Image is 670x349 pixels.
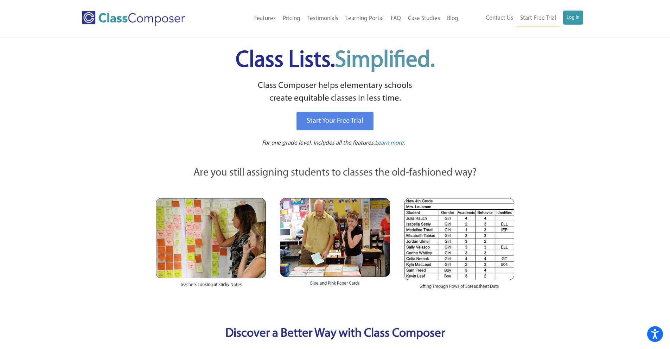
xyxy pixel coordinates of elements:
a: Case Studies [404,11,444,26]
a: Testimonials [304,11,342,26]
span: Class Lists. [236,49,435,72]
img: Class Composer [82,11,185,26]
span: Start Your Free Trial [307,118,363,125]
a: Pricing [279,11,304,26]
nav: Header Menu [462,11,583,26]
a: FAQ [387,11,404,26]
span: For one grade level. Includes all the features. [262,140,375,146]
a: Start Your Free Trial [296,112,374,130]
a: Log In [563,11,583,25]
img: Teachers Looking at Sticky Notes [156,198,266,278]
img: Spreadsheets [404,198,514,280]
p: Are you still assigning students to classes the old-fashioned way? [156,165,515,181]
a: Blog [444,11,462,26]
div: Teachers Looking at Sticky Notes [156,278,266,295]
nav: Header Menu [214,11,462,26]
span: Learn more. [375,140,405,146]
div: Blue and Pink Paper Cards [280,277,390,294]
a: Start Free Trial [517,11,560,26]
a: Features [251,11,279,26]
div: Sifting Through Rows of Spreadsheet Data [404,280,514,297]
p: Discover a Better Way with Class Composer [149,325,522,343]
img: Blue and Pink Paper Cards [280,198,390,277]
a: Contact Us [482,11,517,26]
a: Learning Portal [342,11,387,26]
span: Simplified. [335,49,435,72]
p: Class Composer helps elementary schools create equitable classes in less time. [155,80,516,105]
a: Learn more. [375,139,405,148]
